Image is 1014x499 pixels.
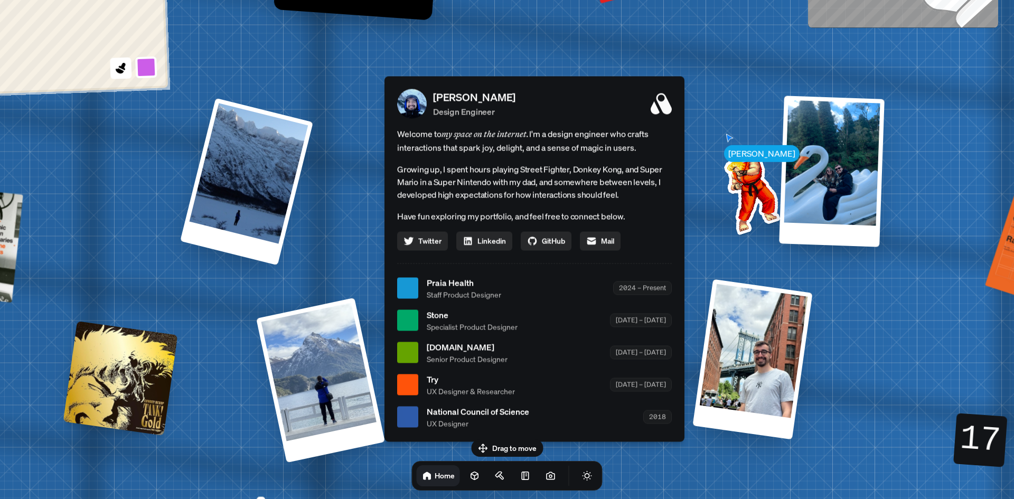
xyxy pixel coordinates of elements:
span: Mail [601,236,614,247]
img: Profile Picture [397,89,427,118]
img: Profile example [697,139,803,246]
span: Linkedin [477,236,506,247]
span: Staff Product Designer [427,289,501,300]
a: Home [417,465,460,486]
h1: Home [435,470,455,481]
span: Try [427,373,515,385]
p: [PERSON_NAME] [433,89,515,105]
div: [DATE] – [DATE] [610,378,672,391]
span: Welcome to I'm a design engineer who crafts interactions that spark joy, delight, and a sense of ... [397,127,672,154]
span: Senior Product Designer [427,353,508,364]
button: Toggle Theme [577,465,598,486]
span: Praia Health [427,276,501,289]
a: Twitter [397,231,448,250]
span: UX Designer [427,418,529,429]
div: [DATE] – [DATE] [610,346,672,359]
p: Growing up, I spent hours playing Street Fighter, Donkey Kong, and Super Mario in a Super Nintend... [397,163,672,201]
a: Linkedin [456,231,512,250]
span: National Council of Science [427,405,529,418]
a: Mail [580,231,621,250]
span: Stone [427,308,518,321]
div: [DATE] – [DATE] [610,314,672,327]
span: Specialist Product Designer [427,321,518,332]
span: Twitter [418,236,442,247]
em: my space on the internet. [442,128,529,139]
div: 2024 – Present [613,281,672,295]
p: Have fun exploring my portfolio, and feel free to connect below. [397,209,672,223]
span: UX Designer & Researcher [427,385,515,397]
p: Design Engineer [433,105,515,118]
span: GitHub [542,236,565,247]
div: 2018 [643,410,672,423]
a: GitHub [521,231,571,250]
span: [DOMAIN_NAME] [427,341,508,353]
